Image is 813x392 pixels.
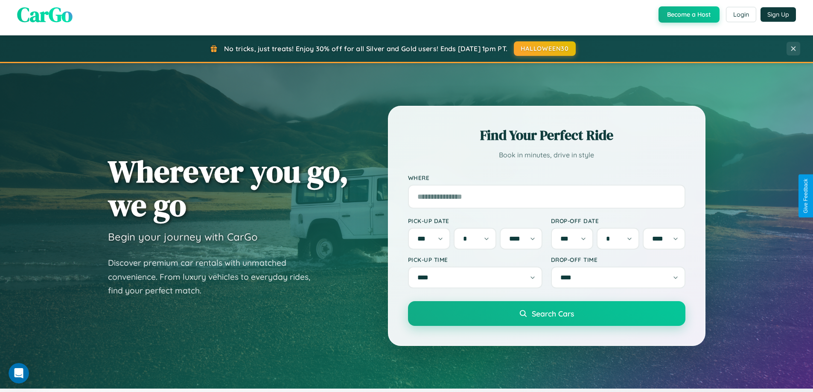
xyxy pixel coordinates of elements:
p: Discover premium car rentals with unmatched convenience. From luxury vehicles to everyday rides, ... [108,256,321,298]
h1: Wherever you go, we go [108,154,349,222]
label: Drop-off Time [551,256,685,263]
label: Where [408,174,685,181]
button: Login [726,7,756,22]
span: No tricks, just treats! Enjoy 30% off for all Silver and Gold users! Ends [DATE] 1pm PT. [224,44,507,53]
span: CarGo [17,0,73,29]
div: Give Feedback [803,179,809,213]
button: Search Cars [408,301,685,326]
button: Become a Host [659,6,720,23]
iframe: Intercom live chat [9,363,29,383]
p: Book in minutes, drive in style [408,149,685,161]
h3: Begin your journey with CarGo [108,230,258,243]
label: Drop-off Date [551,217,685,224]
h2: Find Your Perfect Ride [408,126,685,145]
button: HALLOWEEN30 [514,41,576,56]
button: Sign Up [761,7,796,22]
span: Search Cars [532,309,574,318]
label: Pick-up Time [408,256,542,263]
label: Pick-up Date [408,217,542,224]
